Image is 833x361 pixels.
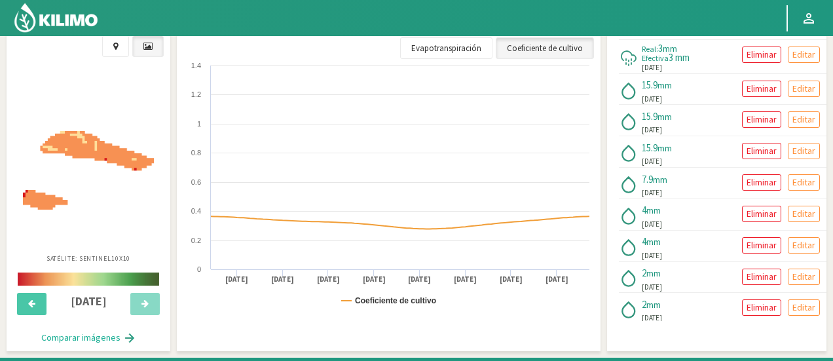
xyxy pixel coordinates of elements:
p: Eliminar [747,143,777,159]
button: Editar [788,47,820,63]
p: Editar [792,206,815,221]
button: Comparar imágenes [28,325,149,351]
span: [DATE] [642,124,662,136]
a: Evapotranspiración [400,37,492,60]
span: [DATE] [642,313,662,324]
span: [DATE] [642,187,662,199]
button: Eliminar [742,299,781,316]
text: 0.2 [191,237,201,244]
span: [DATE] [642,94,662,105]
text: [DATE] [454,275,477,284]
span: 4 [642,204,646,216]
span: 2 [642,267,646,279]
button: Editar [788,174,820,191]
span: mm [657,142,672,154]
span: 3 mm [669,51,690,64]
span: mm [646,204,661,216]
img: 347b774e-3df7-4a4b-a445-940b4ab2be22_-_sentinel_-_2025-09-21.png [23,131,154,210]
img: scale [18,273,159,286]
span: mm [646,236,661,248]
p: Editar [792,143,815,159]
p: Editar [792,175,815,190]
span: 7.9 [642,173,653,185]
button: Editar [788,111,820,128]
span: [DATE] [642,250,662,261]
p: Editar [792,112,815,127]
p: Eliminar [747,300,777,315]
p: Editar [792,47,815,62]
p: Editar [792,300,815,315]
button: Editar [788,299,820,316]
span: 2 [642,298,646,311]
text: 0.4 [191,207,201,215]
text: [DATE] [225,275,248,284]
text: [DATE] [363,275,386,284]
button: Eliminar [742,81,781,97]
span: 4 [642,235,646,248]
button: Eliminar [742,237,781,254]
p: Eliminar [747,81,777,96]
text: 0 [197,265,201,273]
text: 1.2 [191,90,201,98]
p: Eliminar [747,175,777,190]
p: Editar [792,238,815,253]
span: 15.9 [642,110,657,123]
span: mm [646,267,661,279]
span: 15.9 [642,142,657,154]
text: 1.4 [191,62,201,69]
a: Coeficiente de cultivo [496,37,594,60]
span: [DATE] [642,62,662,73]
span: Real: [642,44,658,54]
button: Editar [788,206,820,222]
span: mm [646,299,661,311]
text: [DATE] [500,275,523,284]
p: Satélite: Sentinel [46,254,131,263]
text: Coeficiente de cultivo [355,296,436,305]
text: [DATE] [271,275,294,284]
p: Eliminar [747,206,777,221]
span: mm [653,174,667,185]
button: Editar [788,269,820,285]
span: [DATE] [642,219,662,230]
p: Eliminar [747,47,777,62]
span: [DATE] [642,156,662,167]
button: Eliminar [742,111,781,128]
button: Eliminar [742,47,781,63]
button: Editar [788,237,820,254]
span: [DATE] [642,282,662,293]
h4: [DATE] [54,295,123,308]
text: 0.8 [191,149,201,157]
text: 0.6 [191,178,201,186]
p: Editar [792,81,815,96]
button: Eliminar [742,206,781,222]
text: [DATE] [408,275,431,284]
p: Eliminar [747,112,777,127]
span: mm [657,79,672,91]
span: mm [663,43,677,54]
p: Eliminar [747,238,777,253]
text: [DATE] [317,275,340,284]
text: 1 [197,120,201,128]
button: Editar [788,81,820,97]
span: 15.9 [642,79,657,91]
span: mm [657,111,672,123]
button: Editar [788,143,820,159]
img: Kilimo [13,2,99,33]
button: Eliminar [742,269,781,285]
button: Eliminar [742,174,781,191]
p: Editar [792,269,815,284]
button: Eliminar [742,143,781,159]
span: 3 [658,42,663,54]
span: 10X10 [111,254,131,263]
p: Eliminar [747,269,777,284]
text: [DATE] [546,275,568,284]
span: Efectiva [642,53,669,63]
